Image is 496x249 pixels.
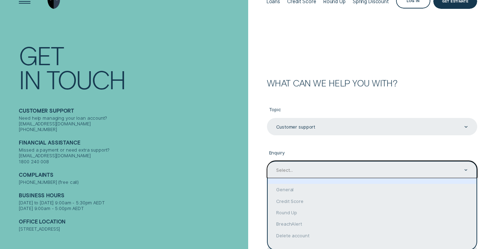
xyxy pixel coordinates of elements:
[19,200,245,211] div: [DATE] to [DATE] 9:00am - 5:30pm AEDT [DATE] 9:00am - 5:00pm AEDT
[267,79,477,87] h2: What can we help you with?
[19,147,245,164] div: Missed a payment or need extra support? [EMAIL_ADDRESS][DOMAIN_NAME] 1800 240 008
[268,207,477,218] div: Round Up
[19,179,245,185] div: [PHONE_NUMBER] (free call)
[19,108,245,115] h2: Customer support
[19,67,40,91] div: In
[268,230,477,241] div: Delete account
[46,67,125,91] div: Touch
[19,115,245,132] div: Need help managing your loan account? [EMAIL_ADDRESS][DOMAIN_NAME] [PHONE_NUMBER]
[267,102,477,118] label: Topic
[19,43,245,91] h1: Get In Touch
[268,218,477,230] div: BreachAlert
[268,196,477,207] div: Credit Score
[268,184,477,195] div: General
[276,167,293,173] div: Select...
[19,43,63,67] div: Get
[19,226,245,232] div: [STREET_ADDRESS]
[19,192,245,200] h2: Business Hours
[19,172,245,179] h2: Complaints
[19,219,245,226] h2: Office Location
[276,124,315,130] div: Customer support
[19,140,245,147] h2: Financial assistance
[267,145,477,161] label: Enquiry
